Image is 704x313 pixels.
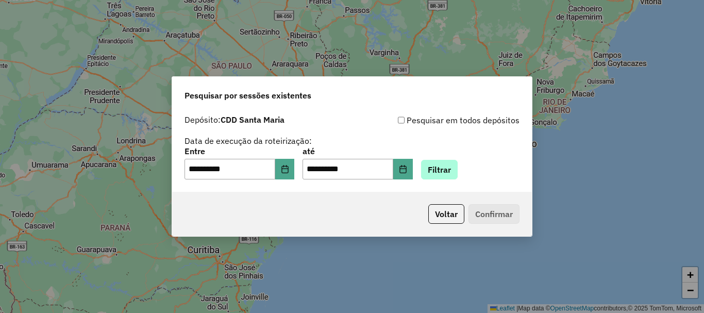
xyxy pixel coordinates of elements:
div: Pesquisar em todos depósitos [352,114,519,126]
label: até [303,145,412,157]
strong: CDD Santa Maria [221,114,284,125]
label: Data de execução da roteirização: [185,135,312,147]
label: Entre [185,145,294,157]
label: Depósito: [185,113,284,126]
span: Pesquisar por sessões existentes [185,89,311,102]
button: Choose Date [275,159,295,179]
button: Voltar [428,204,464,224]
button: Filtrar [421,160,458,179]
button: Choose Date [393,159,413,179]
